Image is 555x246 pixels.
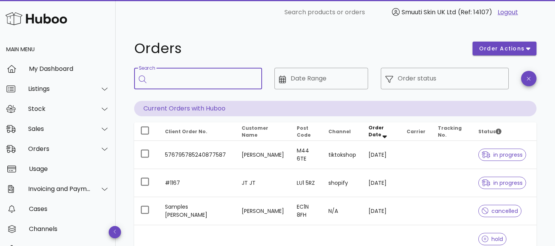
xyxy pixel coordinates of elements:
[362,122,400,141] th: Order Date: Sorted descending. Activate to remove sorting.
[322,197,362,225] td: N/A
[242,125,268,138] span: Customer Name
[134,42,463,55] h1: Orders
[235,122,291,141] th: Customer Name
[29,225,109,233] div: Channels
[291,197,322,225] td: EC1N 8FH
[482,236,503,242] span: hold
[438,125,462,138] span: Tracking No.
[165,128,207,135] span: Client Order No.
[498,8,518,17] a: Logout
[159,122,235,141] th: Client Order No.
[472,122,536,141] th: Status
[5,10,67,27] img: Huboo Logo
[328,128,351,135] span: Channel
[235,169,291,197] td: JT JT
[473,42,536,55] button: order actions
[482,152,523,157] span: in progress
[29,65,109,72] div: My Dashboard
[28,185,91,192] div: Invoicing and Payments
[291,169,322,197] td: LU1 5RZ
[458,8,492,17] span: (Ref: 14107)
[29,205,109,213] div: Cases
[362,141,400,169] td: [DATE]
[479,45,525,53] span: order actions
[134,101,536,116] p: Current Orders with Huboo
[159,169,235,197] td: #1167
[28,85,91,92] div: Listings
[362,197,400,225] td: [DATE]
[482,180,523,186] span: in progress
[478,128,501,135] span: Status
[482,208,518,214] span: cancelled
[322,122,362,141] th: Channel
[322,141,362,169] td: tiktokshop
[28,105,91,112] div: Stock
[322,169,362,197] td: shopify
[402,8,456,17] span: Smuuti Skin UK Ltd
[432,122,472,141] th: Tracking No.
[291,141,322,169] td: M44 6TE
[159,141,235,169] td: 576795785240877587
[368,124,384,138] span: Order Date
[362,169,400,197] td: [DATE]
[28,145,91,152] div: Orders
[28,125,91,132] div: Sales
[400,122,432,141] th: Carrier
[235,197,291,225] td: [PERSON_NAME]
[235,141,291,169] td: [PERSON_NAME]
[29,165,109,172] div: Usage
[159,197,235,225] td: Samples [PERSON_NAME]
[297,125,311,138] span: Post Code
[407,128,425,135] span: Carrier
[291,122,322,141] th: Post Code
[139,65,155,71] label: Search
